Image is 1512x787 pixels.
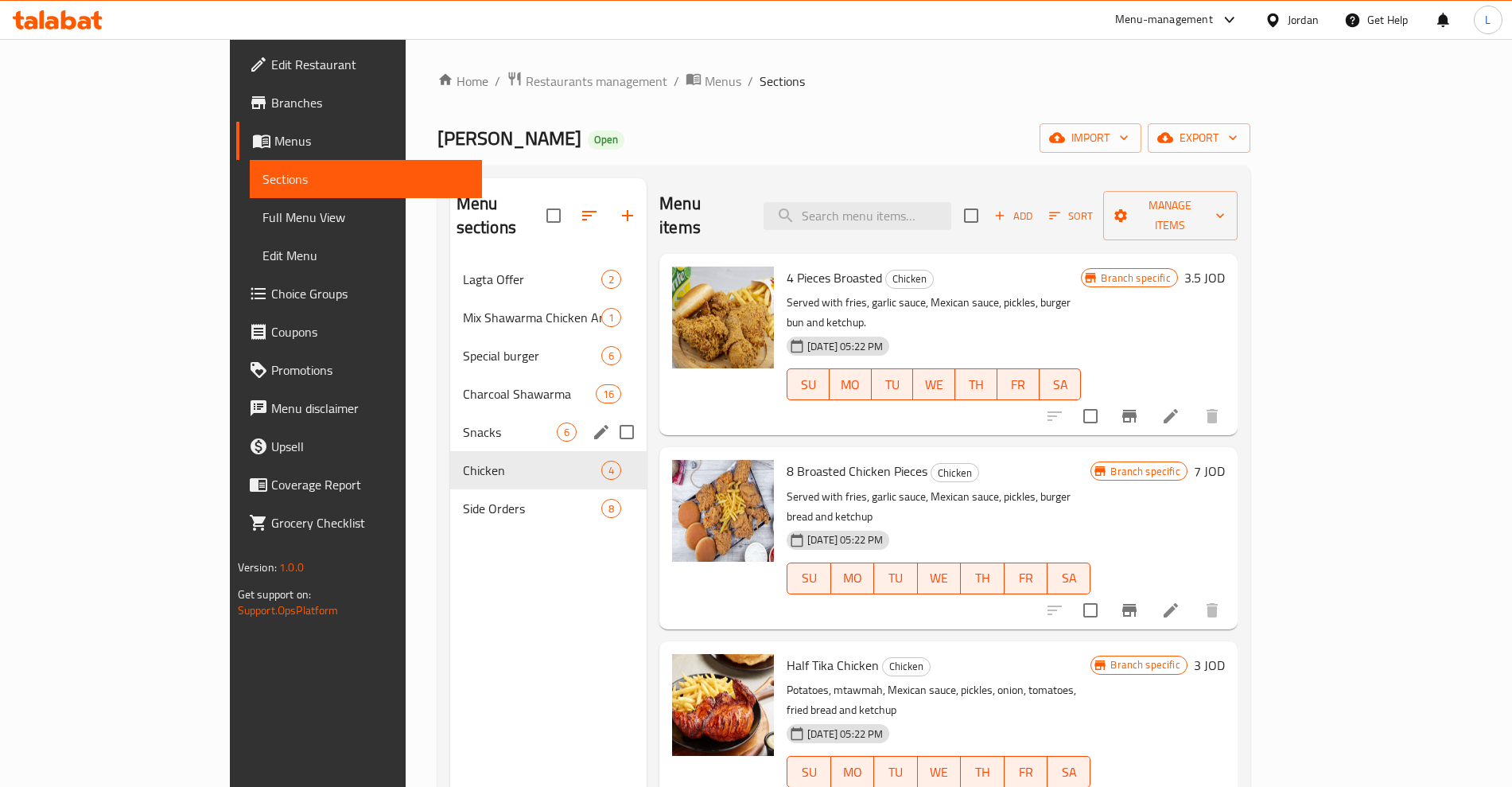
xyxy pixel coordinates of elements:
[886,270,933,288] span: Chicken
[236,313,482,351] a: Coupons
[463,384,596,403] span: Charcoal Shawarma
[271,284,469,303] span: Choice Groups
[1160,128,1238,148] span: export
[686,71,741,92] a: Menus
[602,310,620,325] span: 1
[450,413,647,451] div: Snacks6edit
[262,208,469,227] span: Full Menu View
[801,339,889,354] span: [DATE] 05:22 PM
[882,657,931,676] div: Chicken
[801,532,889,547] span: [DATE] 05:22 PM
[271,399,469,418] span: Menu disclaimer
[1046,373,1075,396] span: SA
[1074,399,1107,433] span: Select to update
[437,71,1250,92] nav: breadcrumb
[794,567,824,590] span: SU
[794,761,824,784] span: SU
[924,567,954,590] span: WE
[236,466,482,504] a: Coverage Report
[457,192,547,240] h2: Menu sections
[997,368,1040,400] button: FR
[787,266,882,290] span: 4 Pieces Broasted
[537,199,570,232] span: Select all sections
[1054,567,1084,590] span: SA
[274,131,469,150] span: Menus
[450,337,647,375] div: Special burger6
[1011,761,1041,784] span: FR
[558,425,576,440] span: 6
[570,197,608,235] span: Sort sections
[602,272,620,287] span: 2
[962,373,991,396] span: TH
[463,270,601,289] span: Lagta Offer
[874,563,917,594] button: TU
[602,349,620,364] span: 6
[748,72,753,91] li: /
[271,475,469,494] span: Coverage Report
[450,254,647,534] nav: Menu sections
[526,72,667,91] span: Restaurants management
[236,389,482,427] a: Menu disclaimer
[507,71,667,92] a: Restaurants management
[1194,460,1225,482] h6: 7 JOD
[236,504,482,542] a: Grocery Checklist
[601,308,621,327] div: items
[280,557,305,578] span: 1.0.0
[1048,563,1090,594] button: SA
[672,460,774,562] img: 8 Broasted Chicken Pieces
[672,654,774,756] img: Half Tika Chicken
[918,563,961,594] button: WE
[271,360,469,380] span: Promotions
[437,120,581,156] span: [PERSON_NAME]
[250,160,482,198] a: Sections
[913,368,955,400] button: WE
[954,199,988,232] span: Select section
[250,236,482,275] a: Edit Menu
[674,72,679,91] li: /
[1049,207,1093,225] span: Sort
[262,169,469,189] span: Sections
[1039,204,1103,228] span: Sort items
[924,761,954,784] span: WE
[597,387,620,402] span: 16
[463,346,601,365] span: Special burger
[463,423,557,442] span: Snacks
[988,204,1039,228] span: Add item
[955,368,997,400] button: TH
[787,459,927,483] span: 8 Broasted Chicken Pieces
[787,293,1081,333] p: Served with fries, garlic sauce, Mexican sauce, pickles, burger bun and ketchup.
[764,202,951,230] input: search
[495,72,500,91] li: /
[880,761,911,784] span: TU
[450,375,647,413] div: Charcoal Shawarma16
[659,192,744,240] h2: Menu items
[838,761,868,784] span: MO
[271,322,469,341] span: Coupons
[1288,11,1319,29] div: Jordan
[238,557,277,578] span: Version:
[880,567,911,590] span: TU
[1110,397,1149,435] button: Branch-specific-item
[1485,11,1491,29] span: L
[1094,271,1176,286] span: Branch specific
[1193,591,1231,629] button: delete
[596,384,621,403] div: items
[830,368,872,400] button: MO
[463,499,601,518] span: Side Orders
[463,308,601,327] span: Mix Shawarma Chicken And Beef
[1161,601,1180,620] a: Edit menu item
[1116,196,1225,236] span: Manage items
[1148,123,1250,153] button: export
[787,653,879,677] span: Half Tika Chicken
[588,131,624,150] div: Open
[801,727,889,742] span: [DATE] 05:22 PM
[1161,407,1180,426] a: Edit menu item
[787,487,1090,527] p: Served with fries, garlic sauce, Mexican sauce, pickles, burger bread and ketchup
[787,368,830,400] button: SU
[450,298,647,337] div: Mix Shawarma Chicken And Beef1
[236,351,482,389] a: Promotions
[1004,373,1033,396] span: FR
[1115,10,1213,29] div: Menu-management
[794,373,823,396] span: SU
